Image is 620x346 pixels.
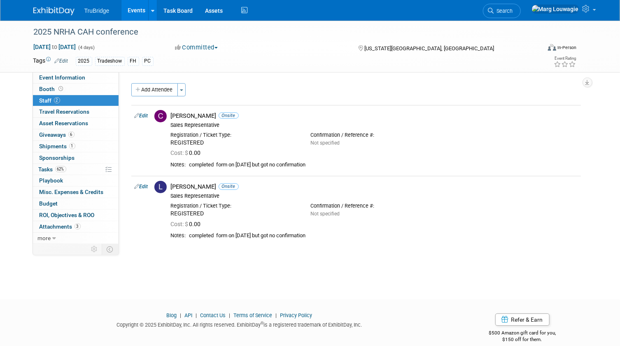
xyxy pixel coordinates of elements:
span: | [227,312,232,318]
span: to [51,44,59,50]
div: REGISTERED [171,139,298,147]
div: 2025 NRHA CAH conference [31,25,531,40]
div: Sales Representative [171,122,578,129]
div: Registration / Ticket Type: [171,203,298,209]
div: $500 Amazon gift card for you, [458,324,587,343]
a: Terms of Service [233,312,272,318]
span: Booth not reserved yet [57,86,65,92]
a: Edit [55,58,68,64]
a: Giveaways6 [33,129,119,140]
img: Marg Louwagie [531,5,579,14]
span: Shipments [40,143,75,150]
td: Personalize Event Tab Strip [88,244,102,255]
img: Format-Inperson.png [548,44,556,51]
a: Sponsorships [33,152,119,164]
div: Confirmation / Reference #: [310,132,438,138]
span: Giveaways [40,131,75,138]
span: Not specified [310,211,340,217]
span: 62% [55,166,66,172]
span: more [38,235,51,241]
span: Search [494,8,513,14]
a: Blog [166,312,177,318]
span: Event Information [40,74,86,81]
span: TruBridge [84,7,110,14]
span: 2 [54,97,60,103]
span: 1 [69,143,75,149]
div: [PERSON_NAME] [171,183,578,191]
div: completed form on [DATE] but got no confirmation [189,161,578,168]
a: Staff2 [33,95,119,106]
a: API [184,312,192,318]
span: Asset Reservations [40,120,89,126]
span: Onsite [219,112,239,119]
div: Notes: [171,232,186,239]
span: Misc. Expenses & Credits [40,189,104,195]
div: REGISTERED [171,210,298,217]
div: Confirmation / Reference #: [310,203,438,209]
span: | [193,312,199,318]
span: Budget [40,200,58,207]
a: Edit [135,113,148,119]
a: ROI, Objectives & ROO [33,210,119,221]
span: Attachments [40,223,81,230]
img: L.jpg [154,181,167,193]
a: Shipments1 [33,141,119,152]
div: FH [128,57,139,65]
span: 0.00 [171,150,204,156]
a: Contact Us [200,312,226,318]
div: Event Rating [554,56,576,61]
span: Not specified [310,140,340,146]
span: Staff [40,97,60,104]
a: Tasks62% [33,164,119,175]
span: Sponsorships [40,154,75,161]
div: completed form on [DATE] but got no confirmation [189,232,578,239]
div: $150 off for them. [458,336,587,343]
a: Edit [135,184,148,189]
div: [PERSON_NAME] [171,112,578,120]
div: Sales Representative [171,193,578,199]
span: | [178,312,183,318]
div: Registration / Ticket Type: [171,132,298,138]
span: 3 [75,223,81,229]
a: Travel Reservations [33,106,119,117]
div: Notes: [171,161,186,168]
span: Travel Reservations [40,108,90,115]
span: Cost: $ [171,150,189,156]
span: Tasks [39,166,66,173]
span: Cost: $ [171,221,189,227]
sup: ® [261,321,263,325]
a: Budget [33,198,119,209]
button: Add Attendee [131,83,178,96]
img: C.jpg [154,110,167,122]
div: Event Format [496,43,577,55]
a: Asset Reservations [33,118,119,129]
span: 6 [68,131,75,138]
span: Onsite [219,183,239,189]
span: ROI, Objectives & ROO [40,212,95,218]
a: Privacy Policy [280,312,312,318]
td: Toggle Event Tabs [102,244,119,255]
span: | [273,312,279,318]
td: Tags [33,56,68,66]
span: 0.00 [171,221,204,227]
img: ExhibitDay [33,7,75,15]
a: Attachments3 [33,221,119,232]
div: Copyright © 2025 ExhibitDay, Inc. All rights reserved. ExhibitDay is a registered trademark of Ex... [33,319,445,329]
a: Booth [33,84,119,95]
a: Event Information [33,72,119,83]
span: Booth [40,86,65,92]
span: Playbook [40,177,63,184]
a: Search [483,4,521,18]
a: more [33,233,119,244]
span: (4 days) [78,45,95,50]
a: Refer & Earn [495,313,550,326]
div: 2025 [76,57,92,65]
span: [US_STATE][GEOGRAPHIC_DATA], [GEOGRAPHIC_DATA] [364,45,494,51]
a: Playbook [33,175,119,186]
div: Tradeshow [95,57,125,65]
a: Misc. Expenses & Credits [33,187,119,198]
div: PC [142,57,154,65]
span: [DATE] [DATE] [33,43,77,51]
button: Committed [172,43,221,52]
div: In-Person [557,44,577,51]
